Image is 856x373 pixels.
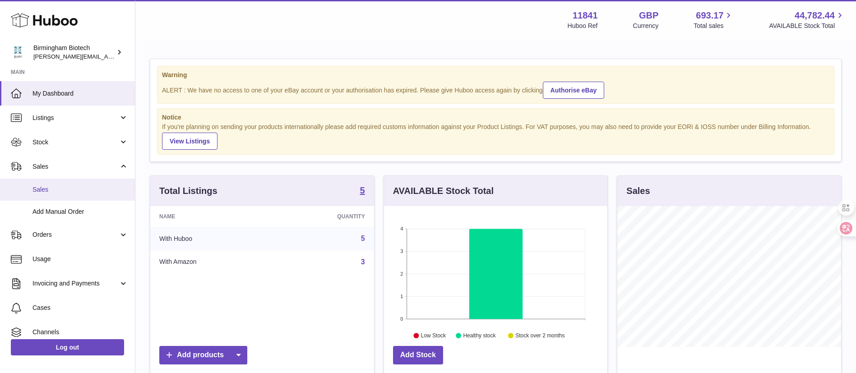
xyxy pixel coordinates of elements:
th: Quantity [273,206,374,227]
strong: Warning [162,71,829,79]
div: Currency [633,22,659,30]
span: Listings [32,114,119,122]
text: 2 [400,271,403,276]
td: With Huboo [150,227,273,250]
a: 693.17 Total sales [694,9,734,30]
span: 693.17 [696,9,723,22]
h3: Total Listings [159,185,217,197]
span: AVAILABLE Stock Total [769,22,845,30]
span: [PERSON_NAME][EMAIL_ADDRESS][DOMAIN_NAME] [33,53,181,60]
text: 0 [400,316,403,322]
text: Low Stock [421,333,446,339]
strong: 11841 [573,9,598,22]
span: 44,782.44 [795,9,835,22]
h3: Sales [626,185,650,197]
td: With Amazon [150,250,273,274]
text: 3 [400,249,403,254]
th: Name [150,206,273,227]
a: Log out [11,339,124,355]
div: If you're planning on sending your products internationally please add required customs informati... [162,123,829,150]
a: 3 [361,258,365,266]
a: View Listings [162,133,217,150]
span: Usage [32,255,128,263]
text: 1 [400,294,403,299]
text: Stock over 2 months [515,333,564,339]
strong: Notice [162,113,829,122]
span: Sales [32,185,128,194]
text: Healthy stock [463,333,496,339]
text: 4 [400,226,403,231]
span: Cases [32,304,128,312]
a: Authorise eBay [543,82,605,99]
span: Total sales [694,22,734,30]
img: m.hsu@birminghambiotech.co.uk [11,46,24,59]
strong: 5 [360,186,365,195]
a: Add Stock [393,346,443,364]
a: 5 [361,235,365,242]
span: Stock [32,138,119,147]
div: ALERT : We have no access to one of your eBay account or your authorisation has expired. Please g... [162,80,829,99]
a: 5 [360,186,365,197]
h3: AVAILABLE Stock Total [393,185,494,197]
span: Orders [32,230,119,239]
span: Channels [32,328,128,336]
strong: GBP [639,9,658,22]
span: Add Manual Order [32,207,128,216]
div: Huboo Ref [568,22,598,30]
span: Sales [32,162,119,171]
span: Invoicing and Payments [32,279,119,288]
a: 44,782.44 AVAILABLE Stock Total [769,9,845,30]
a: Add products [159,346,247,364]
div: Birmingham Biotech [33,44,115,61]
span: My Dashboard [32,89,128,98]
